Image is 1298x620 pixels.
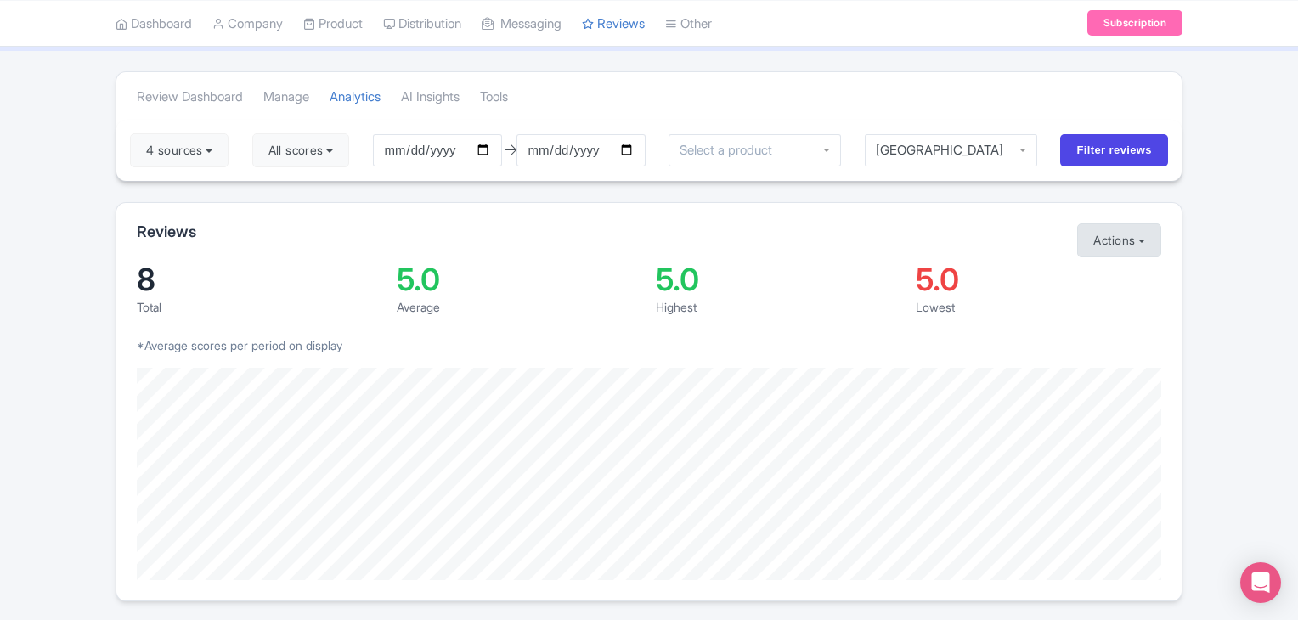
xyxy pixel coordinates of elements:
[252,133,350,167] button: All scores
[397,298,643,316] div: Average
[397,264,643,295] div: 5.0
[401,74,460,121] a: AI Insights
[1087,10,1182,36] a: Subscription
[876,143,1027,158] div: [GEOGRAPHIC_DATA]
[1060,134,1168,166] input: Filter reviews
[1240,562,1281,603] div: Open Intercom Messenger
[656,298,902,316] div: Highest
[137,264,383,295] div: 8
[137,298,383,316] div: Total
[263,74,309,121] a: Manage
[130,133,229,167] button: 4 sources
[480,74,508,121] a: Tools
[137,223,196,240] h2: Reviews
[137,336,1161,354] p: *Average scores per period on display
[916,264,1162,295] div: 5.0
[1077,223,1161,257] button: Actions
[137,74,243,121] a: Review Dashboard
[680,143,782,158] input: Select a product
[656,264,902,295] div: 5.0
[916,298,1162,316] div: Lowest
[330,74,381,121] a: Analytics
